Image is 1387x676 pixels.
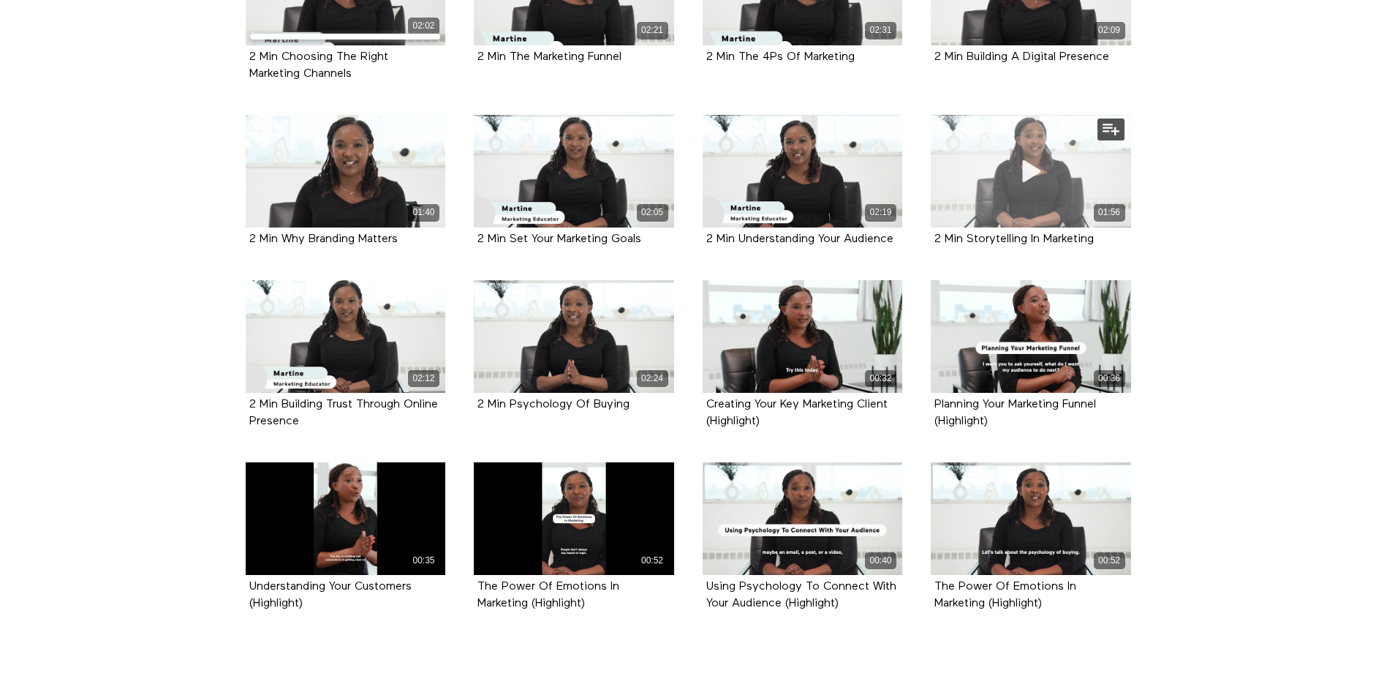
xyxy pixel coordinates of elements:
[934,233,1094,245] strong: 2 Min Storytelling In Marketing
[934,51,1109,62] a: 2 Min Building A Digital Presence
[474,115,674,228] a: 2 Min Set Your Marketing Goals 02:05
[477,233,641,245] strong: 2 Min Set Your Marketing Goals
[637,370,668,387] div: 02:24
[249,581,412,609] strong: Understanding Your Customers (Highlight)
[934,233,1094,244] a: 2 Min Storytelling In Marketing
[934,581,1076,609] strong: The Power Of Emotions In Marketing (Highlight)
[408,552,439,569] div: 00:35
[249,399,438,427] strong: 2 Min Building Trust Through Online Presence
[706,233,893,244] a: 2 Min Understanding Your Audience
[637,552,668,569] div: 00:52
[931,462,1131,575] a: The Power Of Emotions In Marketing (Highlight) 00:52
[249,233,398,245] strong: 2 Min Why Branding Matters
[934,51,1109,63] strong: 2 Min Building A Digital Presence
[706,51,855,62] a: 2 Min The 4Ps Of Marketing
[246,280,446,393] a: 2 Min Building Trust Through Online Presence 02:12
[706,399,888,427] strong: Creating Your Key Marketing Client (Highlight)
[249,581,412,609] a: Understanding Your Customers (Highlight)
[1094,552,1125,569] div: 00:52
[249,51,388,80] strong: 2 Min Choosing The Right Marketing Channels
[477,233,641,244] a: 2 Min Set Your Marketing Goals
[477,581,619,609] strong: The Power Of Emotions In Marketing (Highlight)
[477,581,619,609] a: The Power Of Emotions In Marketing (Highlight)
[865,22,896,39] div: 02:31
[931,280,1131,393] a: Planning Your Marketing Funnel (Highlight) 00:36
[477,51,621,63] strong: 2 Min The Marketing Funnel
[637,22,668,39] div: 02:21
[934,399,1096,427] strong: Planning Your Marketing Funnel (Highlight)
[249,399,438,427] a: 2 Min Building Trust Through Online Presence
[249,233,398,244] a: 2 Min Why Branding Matters
[931,115,1131,228] a: 2 Min Storytelling In Marketing 01:56
[408,204,439,221] div: 01:40
[249,51,388,79] a: 2 Min Choosing The Right Marketing Channels
[474,280,674,393] a: 2 Min Psychology Of Buying 02:24
[706,581,896,609] strong: Using Psychology To Connect With Your Audience (Highlight)
[1094,204,1125,221] div: 01:56
[706,51,855,63] strong: 2 Min The 4Ps Of Marketing
[246,115,446,228] a: 2 Min Why Branding Matters 01:40
[706,233,893,245] strong: 2 Min Understanding Your Audience
[706,581,896,609] a: Using Psychology To Connect With Your Audience (Highlight)
[637,204,668,221] div: 02:05
[934,581,1076,609] a: The Power Of Emotions In Marketing (Highlight)
[1094,370,1125,387] div: 00:36
[865,552,896,569] div: 00:40
[246,462,446,575] a: Understanding Your Customers (Highlight) 00:35
[408,370,439,387] div: 02:12
[865,204,896,221] div: 02:19
[934,399,1096,427] a: Planning Your Marketing Funnel (Highlight)
[477,399,630,410] a: 2 Min Psychology Of Buying
[1097,119,1125,140] button: Add to my list
[408,18,439,34] div: 02:02
[474,462,674,575] a: The Power Of Emotions In Marketing (Highlight) 00:52
[706,399,888,427] a: Creating Your Key Marketing Client (Highlight)
[703,462,903,575] a: Using Psychology To Connect With Your Audience (Highlight) 00:40
[477,51,621,62] a: 2 Min The Marketing Funnel
[703,115,903,228] a: 2 Min Understanding Your Audience 02:19
[477,399,630,410] strong: 2 Min Psychology Of Buying
[865,370,896,387] div: 00:32
[703,280,903,393] a: Creating Your Key Marketing Client (Highlight) 00:32
[1094,22,1125,39] div: 02:09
